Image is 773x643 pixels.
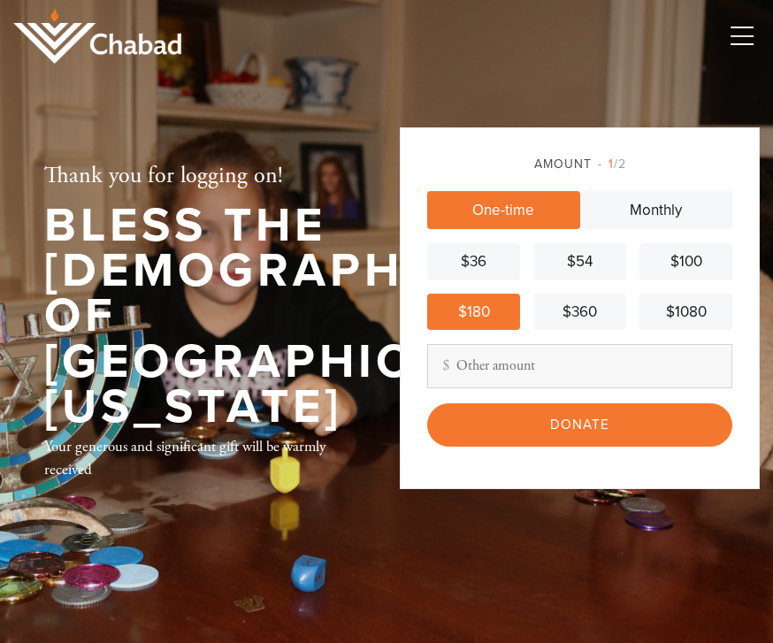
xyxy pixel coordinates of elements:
div: $54 [540,250,619,273]
div: $36 [434,250,513,273]
a: $100 [639,243,732,280]
h1: Bless the [DEMOGRAPHIC_DATA] of [GEOGRAPHIC_DATA][US_STATE] [44,203,645,429]
span: 1 [608,157,614,172]
a: $180 [427,293,520,330]
a: $54 [533,243,626,280]
a: $36 [427,243,520,280]
div: $100 [647,250,725,273]
div: $360 [540,300,619,323]
span: /2 [598,157,626,172]
a: Monthly [580,191,733,229]
a: $1080 [639,293,732,330]
div: $1080 [647,300,725,323]
img: logo_half.png [13,9,181,64]
input: Donate [427,403,732,447]
input: Other amount [427,344,732,388]
div: Amount [427,155,732,173]
a: $360 [533,293,626,330]
a: One-time [427,191,580,229]
div: Your generous and significant gift will be warmly received [44,436,342,481]
h2: Thank you for logging on! [44,162,645,189]
div: $180 [434,300,513,323]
